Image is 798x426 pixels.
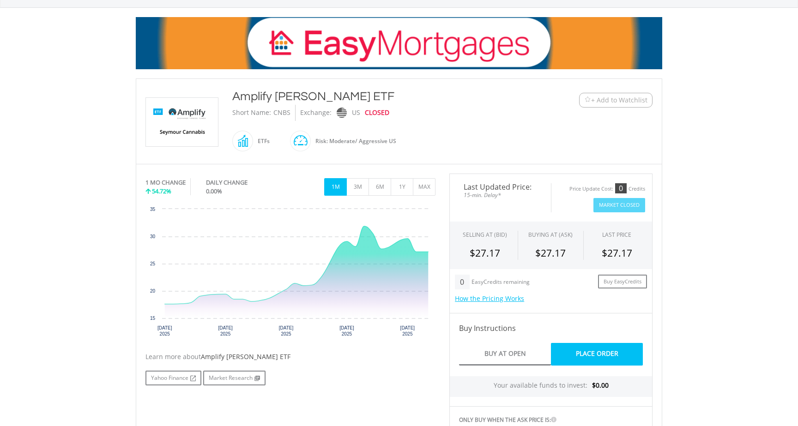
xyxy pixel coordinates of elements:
div: Price Update Cost: [569,186,613,192]
img: Watchlist [584,96,591,103]
text: 15 [150,316,156,321]
span: 15-min. Delay* [457,191,544,199]
span: $27.17 [470,246,500,259]
a: Market Research [203,371,266,385]
span: $27.17 [602,246,632,259]
text: 20 [150,288,156,294]
div: Exchange: [300,105,332,121]
text: 35 [150,207,156,212]
button: Watchlist + Add to Watchlist [579,93,653,108]
img: nasdaq.png [337,108,347,118]
text: [DATE] 2025 [218,325,233,336]
button: 1Y [391,178,413,196]
div: Chart. Highcharts interactive chart. [145,204,435,343]
button: 3M [346,178,369,196]
div: LAST PRICE [602,231,631,239]
text: 25 [150,261,156,266]
div: CNBS [273,105,290,121]
span: BUYING AT (ASK) [528,231,573,239]
text: [DATE] 2025 [339,325,354,336]
span: $0.00 [592,381,609,390]
h4: Buy Instructions [459,323,643,334]
div: 0 [615,183,627,193]
div: EasyCredits remaining [472,279,530,287]
div: CLOSED [365,105,389,121]
div: Your available funds to invest: [450,376,652,397]
div: Credits [629,186,645,192]
div: 0 [455,275,469,289]
div: DAILY CHANGE [206,178,278,187]
button: MAX [413,178,435,196]
span: $27.17 [535,246,566,259]
span: Amplify [PERSON_NAME] ETF [201,352,290,361]
div: US [352,105,360,121]
button: 1M [324,178,347,196]
div: ETFs [253,130,270,152]
span: Last Updated Price: [457,183,544,191]
svg: Interactive chart [145,204,435,343]
text: 30 [150,234,156,239]
div: Short Name: [232,105,271,121]
span: 54.72% [152,187,171,195]
text: [DATE] 2025 [157,325,172,336]
span: + Add to Watchlist [591,96,647,105]
img: EQU.US.CNBS.png [147,98,217,146]
div: Amplify [PERSON_NAME] ETF [232,88,522,105]
div: 1 MO CHANGE [145,178,186,187]
a: Yahoo Finance [145,371,201,385]
h6: ONLY BUY WHEN THE ASK PRICE IS: [459,416,643,424]
text: [DATE] 2025 [400,325,415,336]
a: Place Order [551,343,643,366]
a: How the Pricing Works [455,294,524,303]
button: Market Closed [593,198,645,212]
img: EasyMortage Promotion Banner [136,17,662,69]
text: [DATE] 2025 [279,325,294,336]
div: Learn more about [145,352,435,361]
div: Risk: Moderate/ Aggressive US [311,130,396,152]
button: 6M [369,178,391,196]
span: 0.00% [206,187,222,195]
a: Buy At Open [459,343,551,366]
div: SELLING AT (BID) [463,231,507,239]
a: Buy EasyCredits [598,275,647,289]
